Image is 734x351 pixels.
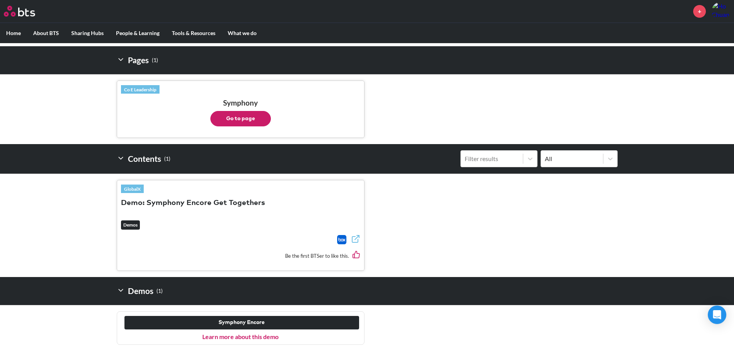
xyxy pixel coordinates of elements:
button: Demo: Symphony Encore Get Togethers [121,198,265,208]
a: Learn more about this demo [202,333,279,340]
a: Profile [712,2,730,20]
label: Tools & Resources [166,23,222,43]
small: ( 1 ) [156,286,163,296]
small: ( 1 ) [164,154,170,164]
a: Go home [4,6,49,17]
div: Open Intercom Messenger [708,306,726,324]
img: Ho Chuan [712,2,730,20]
h3: Symphony [121,98,360,126]
img: Box logo [337,235,346,244]
em: Demos [121,220,140,230]
img: BTS Logo [4,6,35,17]
a: + [693,5,706,18]
button: Symphony Encore [124,316,359,330]
label: About BTS [27,23,65,43]
h2: Contents [117,150,170,167]
label: What we do [222,23,263,43]
label: Sharing Hubs [65,23,110,43]
h2: Pages [117,52,158,68]
div: Be the first BTSer to like this. [121,245,360,266]
a: External link [351,234,360,245]
a: Download file from Box [337,235,346,244]
a: GlobalX [121,185,144,193]
a: Co E Leadership [121,85,160,94]
button: Go to page [210,111,271,126]
div: All [545,155,599,163]
div: Filter results [465,155,519,163]
label: People & Learning [110,23,166,43]
h2: Demos [117,283,163,299]
small: ( 1 ) [152,55,158,65]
